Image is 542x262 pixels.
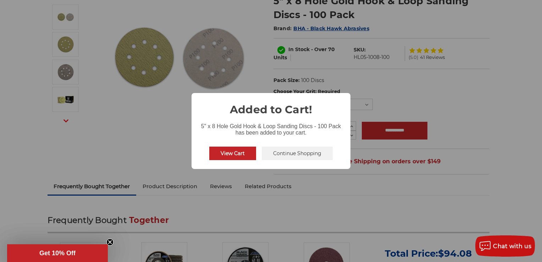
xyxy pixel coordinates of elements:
[475,235,535,257] button: Chat with us
[106,239,114,246] button: Close teaser
[39,250,76,257] span: Get 10% Off
[493,243,531,250] span: Chat with us
[192,93,350,118] h2: Added to Cart!
[209,147,256,160] button: View Cart
[192,118,350,137] div: 5" x 8 Hole Gold Hook & Loop Sanding Discs - 100 Pack has been added to your cart.
[262,147,333,160] button: Continue Shopping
